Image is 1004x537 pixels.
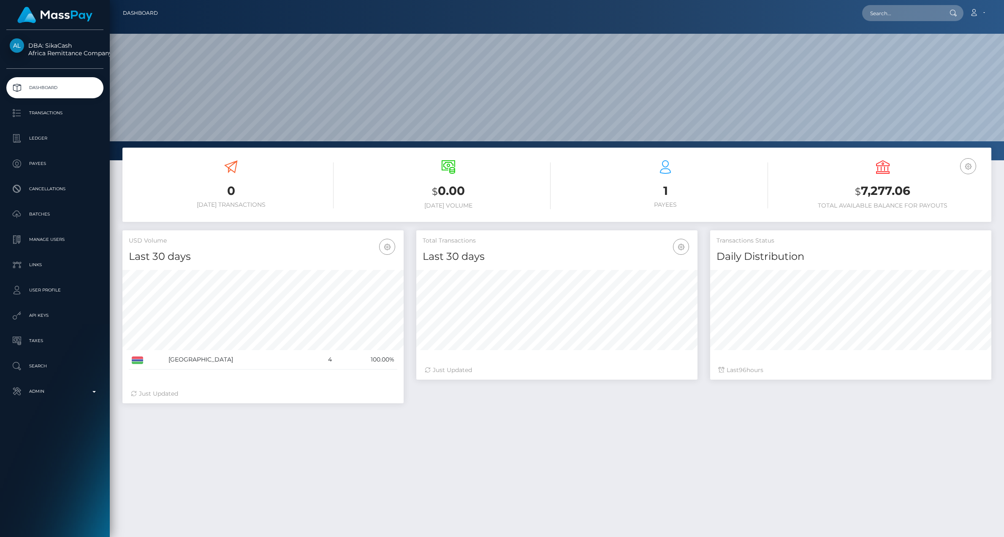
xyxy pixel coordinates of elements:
[6,103,103,124] a: Transactions
[10,309,100,322] p: API Keys
[166,350,315,370] td: [GEOGRAPHIC_DATA]
[423,249,691,264] h4: Last 30 days
[10,208,100,221] p: Batches
[425,366,689,375] div: Just Updated
[862,5,942,21] input: Search...
[10,107,100,119] p: Transactions
[10,183,100,195] p: Cancellations
[132,356,143,364] img: GM.png
[855,186,861,197] small: $
[6,153,103,174] a: Payees
[6,330,103,351] a: Taxes
[17,7,92,23] img: MassPay Logo
[10,38,24,53] img: Africa Remittance Company LLC
[10,132,100,145] p: Ledger
[10,360,100,372] p: Search
[423,237,691,245] h5: Total Transactions
[10,335,100,347] p: Taxes
[131,389,395,398] div: Just Updated
[716,237,985,245] h5: Transactions Status
[781,202,985,209] h6: Total Available Balance for Payouts
[716,249,985,264] h4: Daily Distribution
[719,366,983,375] div: Last hours
[129,183,334,199] h3: 0
[432,186,438,197] small: $
[10,157,100,170] p: Payees
[6,204,103,225] a: Batches
[346,183,551,200] h3: 0.00
[346,202,551,209] h6: [DATE] Volume
[335,350,397,370] td: 100.00%
[563,183,768,199] h3: 1
[563,201,768,208] h6: Payees
[10,284,100,297] p: User Profile
[10,385,100,398] p: Admin
[739,366,746,374] span: 96
[123,4,158,22] a: Dashboard
[129,201,334,208] h6: [DATE] Transactions
[6,128,103,149] a: Ledger
[10,259,100,271] p: Links
[6,381,103,402] a: Admin
[6,280,103,301] a: User Profile
[129,249,397,264] h4: Last 30 days
[6,178,103,200] a: Cancellations
[314,350,335,370] td: 4
[10,233,100,246] p: Manage Users
[6,356,103,377] a: Search
[6,254,103,275] a: Links
[6,229,103,250] a: Manage Users
[6,77,103,98] a: Dashboard
[781,183,985,200] h3: 7,277.06
[6,305,103,326] a: API Keys
[10,81,100,94] p: Dashboard
[129,237,397,245] h5: USD Volume
[6,42,103,57] span: DBA: SikaCash Africa Remittance Company LLC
